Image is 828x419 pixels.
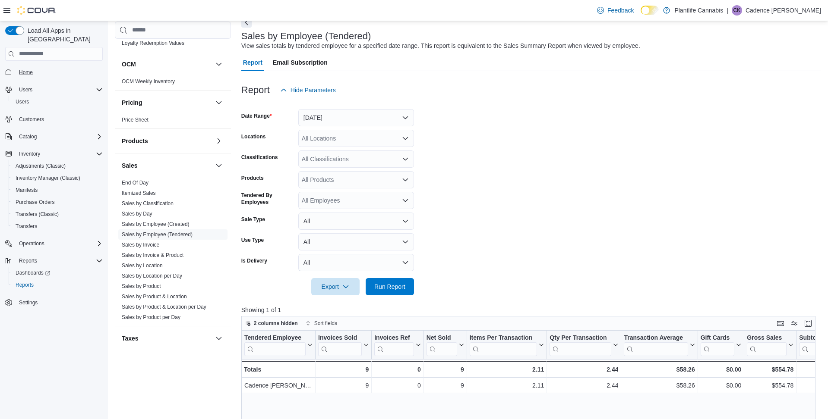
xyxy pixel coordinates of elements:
h3: Report [241,85,270,95]
span: Adjustments (Classic) [16,163,66,169]
div: 2.44 [550,380,618,391]
a: Sales by Product & Location [122,294,187,300]
a: Sales by Employee (Tendered) [122,231,193,238]
input: Dark Mode [641,6,659,15]
button: Catalog [2,131,106,143]
button: Open list of options [402,135,409,142]
a: Itemized Sales [122,190,156,196]
a: Sales by Invoice & Product [122,252,183,258]
span: Sales by Product & Location [122,293,187,300]
button: Reports [9,279,106,291]
span: Sales by Employee (Created) [122,221,190,228]
label: Use Type [241,237,264,244]
button: Operations [2,238,106,250]
button: [DATE] [298,109,414,126]
div: 9 [426,364,464,375]
label: Products [241,175,264,181]
span: Sort fields [314,320,337,327]
a: Customers [16,114,47,125]
span: CK [733,5,741,16]
div: Cadence Klein [732,5,742,16]
a: Sales by Location [122,263,163,269]
span: Load All Apps in [GEOGRAPHIC_DATA] [24,26,103,44]
span: Report [243,54,262,71]
button: Keyboard shortcuts [775,318,786,328]
span: Users [16,84,103,95]
div: Invoices Ref [374,334,414,342]
div: $58.26 [624,364,695,375]
button: Enter fullscreen [803,318,813,328]
div: Tendered Employee [244,334,306,342]
a: Sales by Invoice [122,242,159,248]
span: Tax Details [122,352,147,359]
div: Transaction Average [624,334,688,356]
div: 0 [374,380,420,391]
span: Inventory Manager (Classic) [16,175,80,181]
p: Cadence [PERSON_NAME] [746,5,821,16]
button: Hide Parameters [277,81,339,99]
a: Price Sheet [122,117,149,123]
span: Sales by Classification [122,200,174,207]
span: Inventory Manager (Classic) [12,173,103,183]
button: Sales [122,161,212,170]
span: Transfers (Classic) [12,209,103,219]
button: Invoices Sold [318,334,369,356]
label: Classifications [241,154,278,161]
a: Tax Details [122,353,147,359]
div: Pricing [115,115,231,128]
button: All [298,254,414,271]
span: Sales by Invoice [122,241,159,248]
button: OCM [214,59,224,69]
a: Users [12,97,32,107]
button: 2 columns hidden [242,318,301,328]
div: Tendered Employee [244,334,306,356]
div: 9 [318,380,369,391]
span: Inventory [16,149,103,159]
div: Qty Per Transaction [550,334,611,342]
p: Showing 1 of 1 [241,306,821,314]
button: Gift Cards [700,334,741,356]
button: Catalog [16,131,40,142]
div: Taxes [115,350,231,375]
div: 2.11 [469,364,544,375]
label: Locations [241,133,266,140]
a: End Of Day [122,180,149,186]
span: Catalog [19,133,37,140]
a: Purchase Orders [12,197,58,207]
span: Customers [19,116,44,123]
button: Operations [16,238,48,249]
div: Loyalty [115,28,231,52]
div: Gross Sales [747,334,787,342]
button: Users [2,84,106,96]
button: Settings [2,296,106,309]
button: OCM [122,60,212,69]
button: Gross Sales [747,334,793,356]
div: $58.26 [624,380,695,391]
a: Dashboards [12,268,54,278]
span: Users [12,97,103,107]
button: Adjustments (Classic) [9,160,106,172]
div: Net Sold [426,334,457,356]
div: 9 [427,380,464,391]
h3: Sales [122,161,138,170]
span: Sales by Product [122,283,161,290]
button: Open list of options [402,156,409,163]
span: Settings [16,297,103,308]
span: Settings [19,299,38,306]
button: Tendered Employee [244,334,313,356]
span: Operations [19,240,44,247]
span: Sales by Product & Location per Day [122,303,206,310]
button: Display options [789,318,800,328]
button: Products [214,136,224,146]
span: Itemized Sales [122,190,156,197]
button: Inventory Manager (Classic) [9,172,106,184]
div: Qty Per Transaction [550,334,611,356]
span: Transfers (Classic) [16,211,59,218]
button: Pricing [214,97,224,108]
div: 0 [374,364,420,375]
p: Plantlife Cannabis [674,5,723,16]
button: Users [9,96,106,108]
button: All [298,213,414,230]
span: Export [316,278,354,295]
